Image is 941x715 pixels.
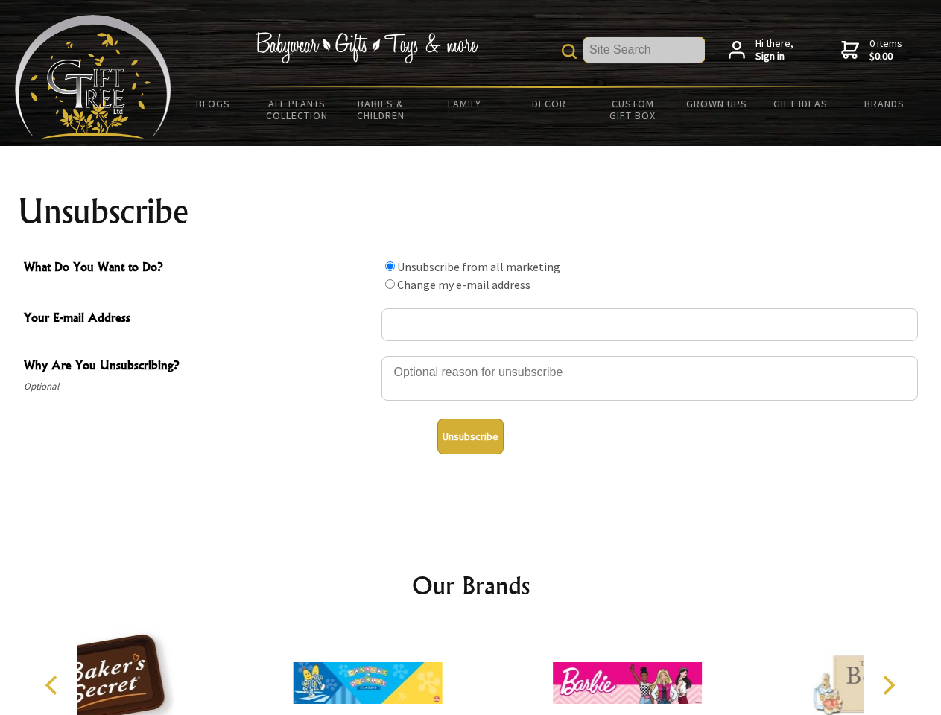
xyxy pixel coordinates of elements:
a: Decor [507,88,591,119]
h2: Our Brands [30,568,912,603]
h1: Unsubscribe [18,194,924,229]
span: Hi there, [755,37,793,63]
a: Family [423,88,507,119]
a: Grown Ups [674,88,758,119]
button: Unsubscribe [437,419,504,454]
strong: $0.00 [869,50,902,63]
textarea: Why Are You Unsubscribing? [381,356,918,401]
button: Previous [37,669,70,702]
img: Babyware - Gifts - Toys and more... [15,15,171,139]
input: Your E-mail Address [381,308,918,341]
a: Hi there,Sign in [729,37,793,63]
a: Custom Gift Box [591,88,675,131]
strong: Sign in [755,50,793,63]
span: 0 items [869,36,902,63]
label: Change my e-mail address [397,277,530,292]
a: 0 items$0.00 [841,37,902,63]
img: product search [562,44,577,59]
input: What Do You Want to Do? [385,279,395,289]
a: BLOGS [171,88,256,119]
span: Why Are You Unsubscribing? [24,356,374,378]
span: Your E-mail Address [24,308,374,330]
a: Gift Ideas [758,88,843,119]
input: What Do You Want to Do? [385,261,395,271]
button: Next [872,669,904,702]
span: Optional [24,378,374,395]
a: Brands [843,88,927,119]
input: Site Search [583,37,705,63]
a: All Plants Collection [256,88,340,131]
a: Babies & Children [339,88,423,131]
span: What Do You Want to Do? [24,258,374,279]
label: Unsubscribe from all marketing [397,259,560,274]
img: Babywear - Gifts - Toys & more [255,32,478,63]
